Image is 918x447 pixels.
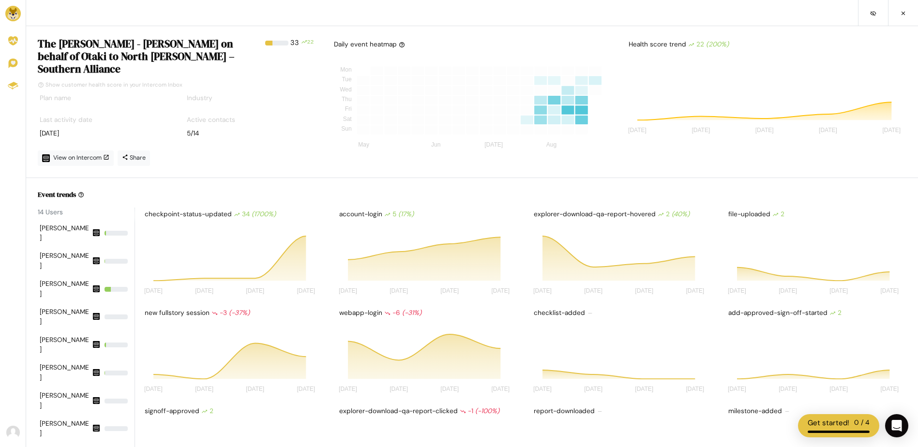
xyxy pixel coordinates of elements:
[726,208,906,221] div: file-uploaded
[246,287,264,294] tspan: [DATE]
[201,406,213,416] div: 2
[491,386,510,392] tspan: [DATE]
[726,306,906,320] div: add-approved-sign-off-started
[779,287,797,294] tspan: [DATE]
[187,93,212,103] label: Industry
[635,287,653,294] tspan: [DATE]
[105,231,128,236] div: 6%
[229,309,250,317] i: (-37%)
[40,223,90,243] div: [PERSON_NAME]
[431,142,440,149] tspan: Jun
[343,116,352,122] tspan: Sat
[38,190,76,199] h6: Event trends
[337,208,517,221] div: account-login
[880,287,899,294] tspan: [DATE]
[688,40,729,49] div: 22
[144,386,163,392] tspan: [DATE]
[187,129,316,138] div: 5/14
[40,419,90,439] div: [PERSON_NAME]
[342,96,352,103] tspan: Thu
[533,287,552,294] tspan: [DATE]
[627,38,906,51] div: Health score trend
[195,287,213,294] tspan: [DATE]
[143,306,323,320] div: new fullstory session
[882,127,901,134] tspan: [DATE]
[290,38,299,79] div: 33
[339,287,357,294] tspan: [DATE]
[105,426,128,431] div: 0%
[686,386,704,392] tspan: [DATE]
[398,210,414,218] i: (17%)
[485,142,503,149] tspan: [DATE]
[342,76,352,83] tspan: Tue
[532,306,712,320] div: checklist-added
[885,414,908,437] div: Open Intercom Messenger
[532,208,712,221] div: explorer-download-qa-report-hovered
[755,127,773,134] tspan: [DATE]
[686,287,704,294] tspan: [DATE]
[390,386,408,392] tspan: [DATE]
[40,391,90,411] div: [PERSON_NAME]
[880,386,899,392] tspan: [DATE]
[854,417,870,429] div: 0 / 4
[337,306,517,320] div: webapp-login
[440,287,459,294] tspan: [DATE]
[440,386,459,392] tspan: [DATE]
[728,386,746,392] tspan: [DATE]
[532,404,712,418] div: report-downloaded
[692,127,710,134] tspan: [DATE]
[772,209,784,219] div: 2
[342,125,352,132] tspan: Sun
[533,386,552,392] tspan: [DATE]
[829,308,842,318] div: 2
[334,40,405,49] div: Daily event heatmap
[40,335,90,355] div: [PERSON_NAME]
[105,314,128,319] div: 0%
[234,209,276,219] div: 34
[143,208,323,221] div: checkpoint-status-updated
[105,259,128,264] div: 2%
[40,93,71,103] label: Plan name
[211,308,250,318] div: -3
[53,154,109,162] span: View on Intercom
[40,279,90,299] div: [PERSON_NAME]
[475,407,499,415] i: (-100%)
[105,343,128,347] div: 7.000000000000001%
[40,129,168,138] div: [DATE]
[340,86,352,93] tspan: Wed
[546,142,557,149] tspan: Aug
[384,209,414,219] div: 5
[40,115,92,125] label: Last activity date
[40,363,90,383] div: [PERSON_NAME]
[38,208,135,217] div: 14 Users
[672,210,690,218] i: (40%)
[345,106,352,113] tspan: Fri
[628,127,647,134] tspan: [DATE]
[584,287,602,294] tspan: [DATE]
[341,66,352,73] tspan: Mon
[105,371,128,375] div: 1%
[460,406,499,416] div: -1
[297,287,315,294] tspan: [DATE]
[402,309,421,317] i: (-31%)
[40,307,90,327] div: [PERSON_NAME]
[779,386,797,392] tspan: [DATE]
[635,386,653,392] tspan: [DATE]
[658,209,690,219] div: 2
[143,404,323,418] div: signoff-approved
[40,251,90,271] div: [PERSON_NAME]
[491,287,510,294] tspan: [DATE]
[390,287,408,294] tspan: [DATE]
[808,417,849,429] div: Get started!
[5,6,21,21] img: Brand
[252,210,276,218] i: (1700%)
[728,287,746,294] tspan: [DATE]
[307,38,314,79] div: 22
[339,386,357,392] tspan: [DATE]
[706,40,729,48] i: (200%)
[144,287,163,294] tspan: [DATE]
[38,81,182,89] a: Show customer health score in your Intercom Inbox
[6,426,20,439] img: Avatar
[38,38,261,75] h4: The [PERSON_NAME] - [PERSON_NAME] on behalf of Ōtaki to North [PERSON_NAME] – Southern Alliance
[38,150,114,166] a: View on Intercom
